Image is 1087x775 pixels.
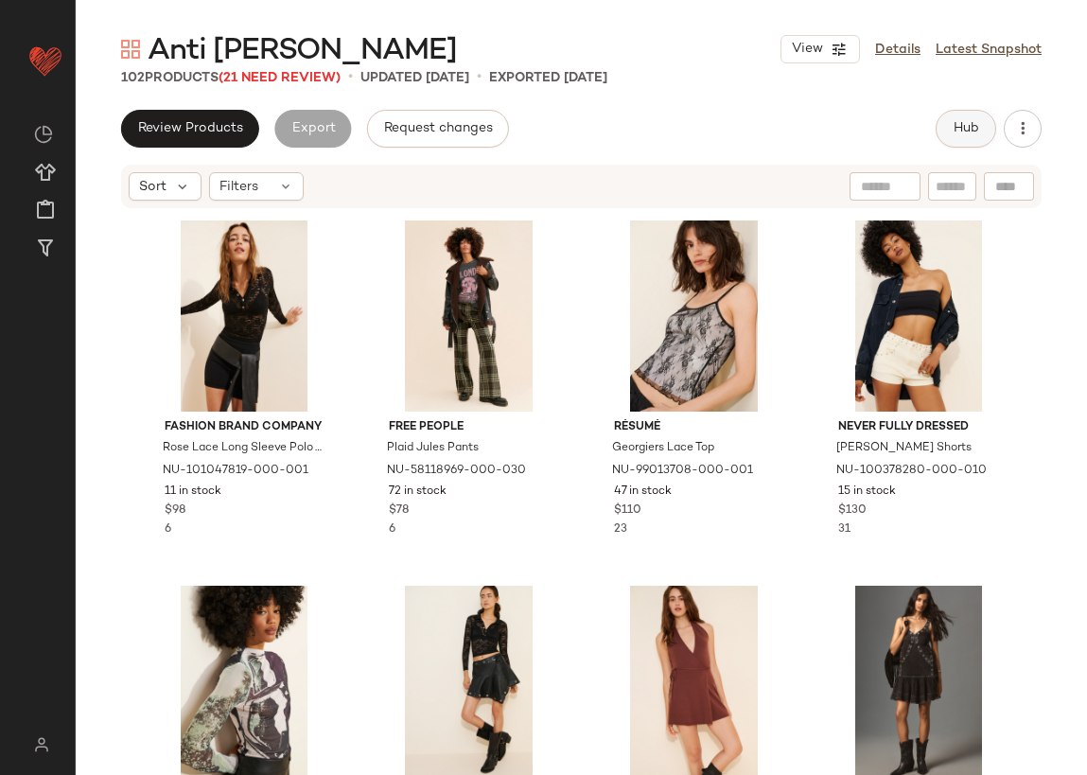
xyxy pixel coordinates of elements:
[836,440,972,457] span: [PERSON_NAME] Shorts
[348,66,353,89] span: •
[34,125,53,144] img: svg%3e
[23,737,60,752] img: svg%3e
[838,523,850,536] span: 31
[612,463,753,480] span: NU-99013708-000-001
[780,35,860,63] button: View
[165,419,324,436] span: Fashion Brand Company
[374,220,564,412] img: 58118969_030_b
[838,484,896,501] span: 15 in stock
[838,419,998,436] span: Never Fully Dressed
[139,177,167,197] span: Sort
[477,66,482,89] span: •
[367,110,509,148] button: Request changes
[614,484,672,501] span: 47 in stock
[163,463,308,480] span: NU-101047819-000-001
[614,419,774,436] span: Résumé
[165,523,171,536] span: 6
[121,68,341,88] div: Products
[149,220,340,412] img: 101047819_001_b
[612,440,714,457] span: Georgiers Lace Top
[389,484,447,501] span: 72 in stock
[389,523,395,536] span: 6
[148,32,457,70] span: Anti [PERSON_NAME]
[121,40,140,59] img: svg%3e
[953,121,979,136] span: Hub
[121,71,145,85] span: 102
[165,484,221,501] span: 11 in stock
[838,502,867,520] span: $130
[614,523,627,536] span: 23
[791,42,823,57] span: View
[936,110,996,148] button: Hub
[614,502,641,520] span: $110
[389,419,549,436] span: Free People
[599,220,789,412] img: 99013708_001_b
[389,502,409,520] span: $78
[387,463,526,480] span: NU-58118969-000-030
[383,121,493,136] span: Request changes
[823,220,1013,412] img: 100378280_010_b
[836,463,987,480] span: NU-100378280-000-010
[219,71,341,85] span: (21 Need Review)
[489,68,607,88] p: Exported [DATE]
[26,42,64,79] img: heart_red.DM2ytmEG.svg
[163,440,323,457] span: Rose Lace Long Sleeve Polo T-Shirt
[219,177,258,197] span: Filters
[137,121,243,136] span: Review Products
[936,40,1042,60] a: Latest Snapshot
[121,110,259,148] button: Review Products
[387,440,479,457] span: Plaid Jules Pants
[360,68,469,88] p: updated [DATE]
[875,40,920,60] a: Details
[165,502,185,520] span: $98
